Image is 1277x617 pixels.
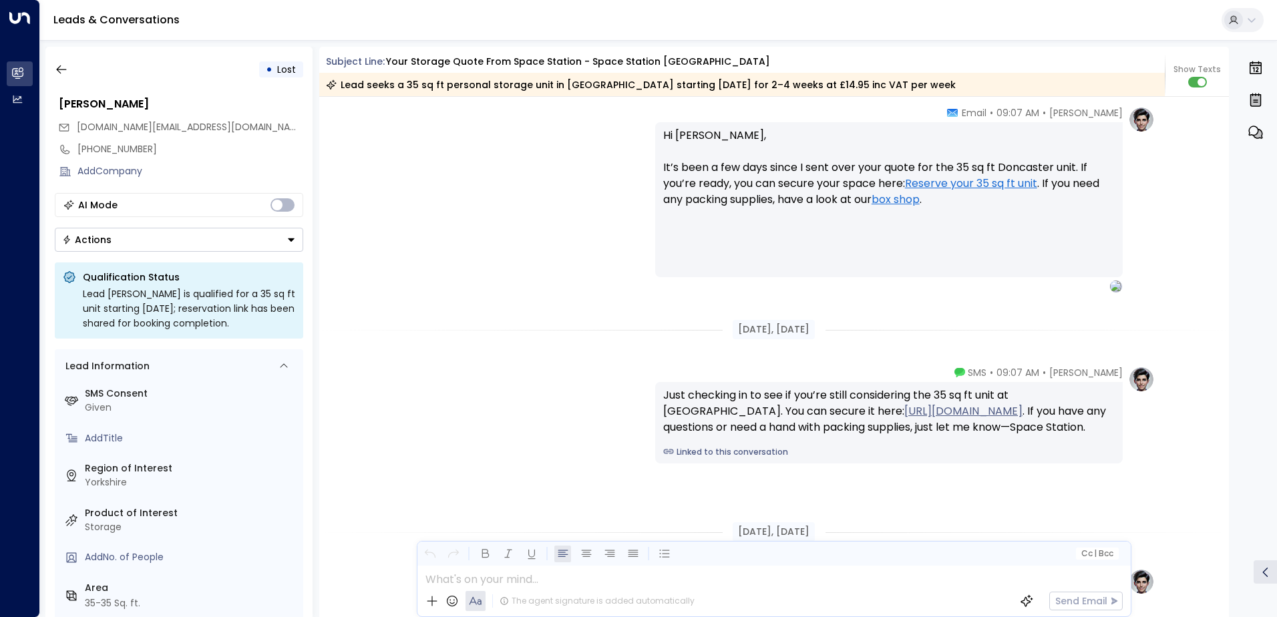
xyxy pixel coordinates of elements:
[1043,106,1046,120] span: •
[1128,366,1155,393] img: profile-logo.png
[55,228,303,252] button: Actions
[326,55,385,68] span: Subject Line:
[85,461,298,475] label: Region of Interest
[77,120,303,134] span: nidithap.np@gmail.com
[1110,280,1122,292] img: NIDITHAP.NP@GMAIL.COM
[326,78,956,91] div: Lead seeks a 35 sq ft personal storage unit in [GEOGRAPHIC_DATA] starting [DATE] for 2–4 weeks at...
[968,366,986,379] span: SMS
[85,581,298,595] label: Area
[904,403,1023,419] a: [URL][DOMAIN_NAME]
[77,164,303,178] div: AddCompany
[1075,548,1118,560] button: Cc|Bcc
[78,198,118,212] div: AI Mode
[85,550,298,564] div: AddNo. of People
[990,366,993,379] span: •
[1128,568,1155,595] img: profile-logo.png
[1043,366,1046,379] span: •
[85,387,298,401] label: SMS Consent
[663,387,1115,435] div: Just checking in to see if you’re still considering the 35 sq ft unit at [GEOGRAPHIC_DATA]. You c...
[59,96,303,112] div: [PERSON_NAME]
[500,595,695,607] div: The agent signature is added automatically
[83,270,295,284] p: Qualification Status
[1049,366,1123,379] span: [PERSON_NAME]
[962,106,986,120] span: Email
[445,546,462,562] button: Redo
[1081,549,1113,558] span: Cc Bcc
[872,192,920,208] a: box shop
[61,359,150,373] div: Lead Information
[85,431,298,445] div: AddTitle
[663,446,1115,458] a: Linked to this conversation
[277,63,296,76] span: Lost
[55,228,303,252] div: Button group with a nested menu
[1094,549,1097,558] span: |
[83,286,295,331] div: Lead [PERSON_NAME] is qualified for a 35 sq ft unit starting [DATE]; reservation link has been sh...
[85,401,298,415] div: Given
[905,176,1037,192] a: Reserve your 35 sq ft unit
[85,506,298,520] label: Product of Interest
[77,120,307,134] span: [DOMAIN_NAME][EMAIL_ADDRESS][DOMAIN_NAME]
[663,128,1115,224] p: Hi [PERSON_NAME], It’s been a few days since I sent over your quote for the 35 sq ft Doncaster un...
[77,142,303,156] div: [PHONE_NUMBER]
[733,522,815,542] div: [DATE], [DATE]
[53,12,180,27] a: Leads & Conversations
[85,596,140,610] div: 35-35 Sq. ft.
[386,55,770,69] div: Your storage quote from Space Station - Space Station [GEOGRAPHIC_DATA]
[85,520,298,534] div: Storage
[1173,63,1221,75] span: Show Texts
[1128,106,1155,133] img: profile-logo.png
[733,320,815,339] div: [DATE], [DATE]
[990,106,993,120] span: •
[1049,106,1123,120] span: [PERSON_NAME]
[996,366,1039,379] span: 09:07 AM
[85,475,298,489] div: Yorkshire
[266,57,272,81] div: •
[421,546,438,562] button: Undo
[996,106,1039,120] span: 09:07 AM
[62,234,112,246] div: Actions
